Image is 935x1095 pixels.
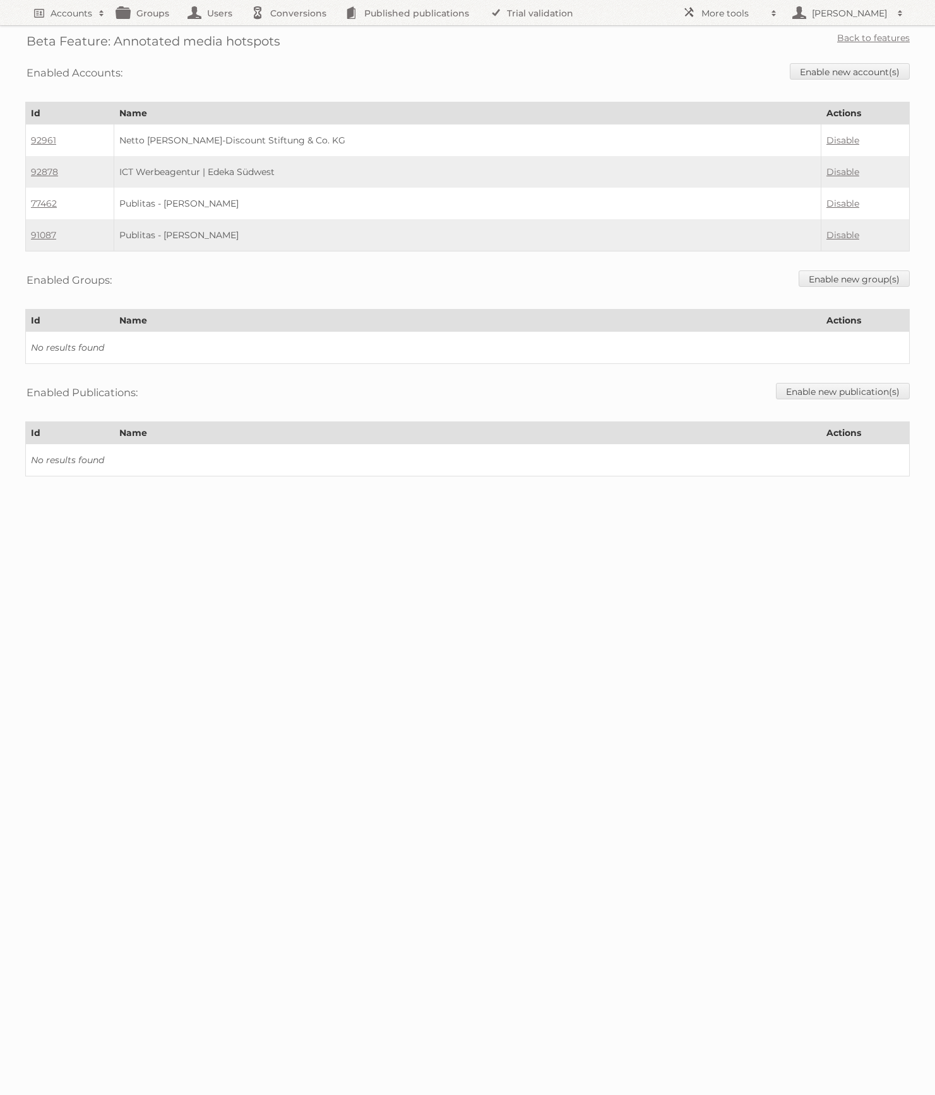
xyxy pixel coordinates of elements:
[31,166,58,178] a: 92878
[31,135,56,146] a: 92961
[26,422,114,444] th: Id
[27,383,138,402] h3: Enabled Publications:
[114,422,821,444] th: Name
[114,310,821,332] th: Name
[799,270,910,287] a: Enable new group(s)
[821,310,910,332] th: Actions
[114,124,821,157] td: Netto [PERSON_NAME]-Discount Stiftung & Co. KG
[826,166,859,178] a: Disable
[31,342,104,353] i: No results found
[114,219,821,251] td: Publitas - [PERSON_NAME]
[837,32,910,44] a: Back to features
[114,188,821,219] td: Publitas - [PERSON_NAME]
[26,310,114,332] th: Id
[821,422,910,444] th: Actions
[27,32,280,51] h2: Beta Feature: Annotated media hotspots
[31,198,57,209] a: 77462
[31,454,104,466] i: No results found
[826,135,859,146] a: Disable
[826,229,859,241] a: Disable
[51,7,92,20] h2: Accounts
[826,198,859,209] a: Disable
[821,102,910,124] th: Actions
[776,383,910,399] a: Enable new publication(s)
[27,63,122,82] h3: Enabled Accounts:
[790,63,910,80] a: Enable new account(s)
[27,270,112,289] h3: Enabled Groups:
[31,229,56,241] a: 91087
[114,156,821,188] td: ICT Werbeagentur | Edeka Südwest
[701,7,765,20] h2: More tools
[114,102,821,124] th: Name
[809,7,891,20] h2: [PERSON_NAME]
[26,102,114,124] th: Id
